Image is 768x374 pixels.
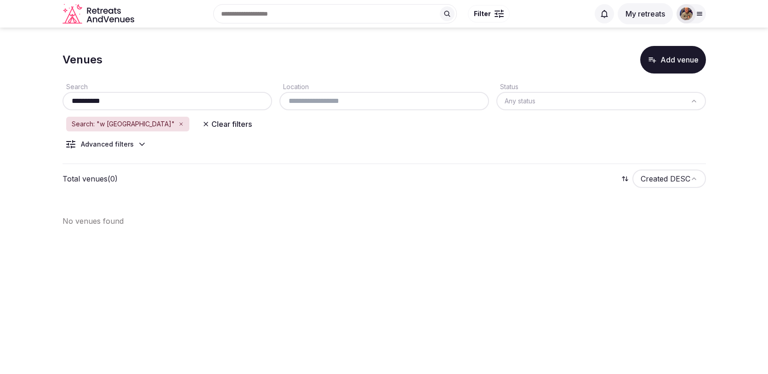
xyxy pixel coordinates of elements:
[279,83,309,91] label: Location
[468,5,510,23] button: Filter
[640,46,706,74] button: Add venue
[81,140,134,149] div: Advanced filters
[63,174,118,184] p: Total venues (0)
[680,7,693,20] img: julen
[197,116,257,132] button: Clear filters
[63,4,136,24] a: Visit the homepage
[72,119,175,129] span: Search: "w [GEOGRAPHIC_DATA]"
[618,9,673,18] a: My retreats
[496,83,518,91] label: Status
[63,4,136,24] svg: Retreats and Venues company logo
[618,3,673,24] button: My retreats
[63,215,706,227] p: No venues found
[63,52,102,68] h1: Venues
[63,83,88,91] label: Search
[474,9,491,18] span: Filter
